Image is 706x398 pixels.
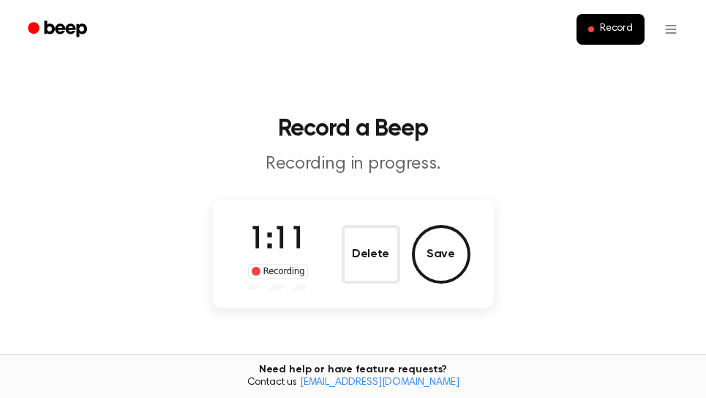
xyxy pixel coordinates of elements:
[18,117,688,141] h1: Record a Beep
[300,377,459,388] a: [EMAIL_ADDRESS][DOMAIN_NAME]
[9,377,697,390] span: Contact us
[412,225,470,284] button: Save Audio Record
[577,14,645,45] button: Record
[600,23,633,36] span: Record
[342,225,400,284] button: Delete Audio Record
[248,264,309,279] div: Recording
[249,225,307,256] span: 1:11
[653,12,688,47] button: Open menu
[18,15,100,44] a: Beep
[72,152,634,177] p: Recording in progress.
